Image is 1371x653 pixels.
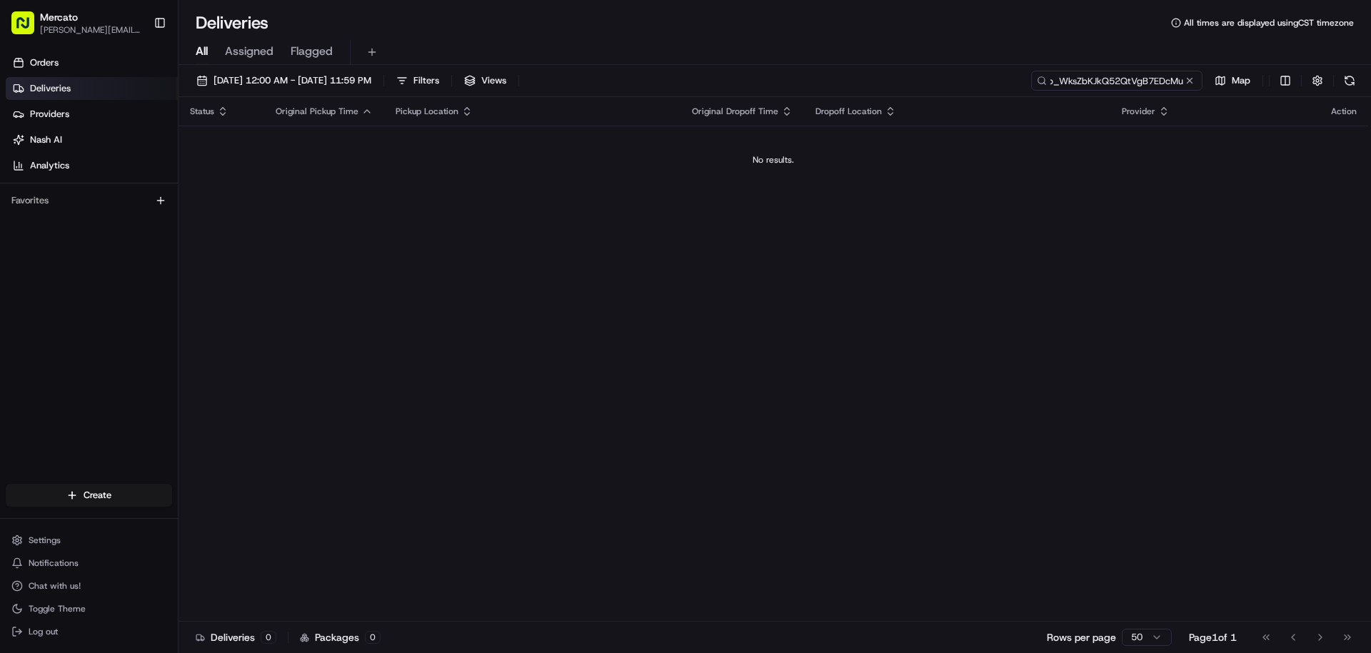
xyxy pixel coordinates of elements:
[413,74,439,87] span: Filters
[14,148,260,171] p: Welcome 👋
[29,298,109,313] span: Knowledge Base
[14,300,26,311] div: 📗
[214,74,371,87] span: [DATE] 12:00 AM - [DATE] 11:59 PM
[1031,71,1202,91] input: Type to search
[390,71,446,91] button: Filters
[121,300,132,311] div: 💻
[458,71,513,91] button: Views
[225,43,273,60] span: Assigned
[6,553,172,573] button: Notifications
[692,106,778,117] span: Original Dropoff Time
[396,106,458,117] span: Pickup Location
[190,71,378,91] button: [DATE] 12:00 AM - [DATE] 11:59 PM
[135,298,229,313] span: API Documentation
[29,535,61,546] span: Settings
[6,576,172,596] button: Chat with us!
[1189,630,1237,644] div: Page 1 of 1
[40,10,78,24] button: Mercato
[29,557,79,569] span: Notifications
[6,51,178,74] a: Orders
[6,530,172,550] button: Settings
[30,108,69,121] span: Providers
[29,580,81,592] span: Chat with us!
[6,77,178,100] a: Deliveries
[6,484,172,507] button: Create
[481,74,506,87] span: Views
[30,133,62,146] span: Nash AI
[243,232,260,249] button: Start new chat
[115,293,235,318] a: 💻API Documentation
[6,128,178,151] a: Nash AI
[1208,71,1257,91] button: Map
[101,333,173,344] a: Powered byPylon
[1047,630,1116,644] p: Rows per page
[6,6,148,40] button: Mercato[PERSON_NAME][EMAIL_ADDRESS][PERSON_NAME][DOMAIN_NAME]
[6,622,172,642] button: Log out
[300,630,381,644] div: Packages
[1184,17,1354,29] span: All times are displayed using CST timezone
[184,154,1362,166] div: No results.
[29,603,86,614] span: Toggle Theme
[6,599,172,619] button: Toggle Theme
[6,103,178,126] a: Providers
[6,189,172,212] div: Favorites
[815,106,882,117] span: Dropoff Location
[261,631,276,644] div: 0
[49,228,234,242] div: Start new chat
[196,43,208,60] span: All
[29,626,58,637] span: Log out
[190,106,214,117] span: Status
[30,159,69,172] span: Analytics
[9,293,115,318] a: 📗Knowledge Base
[142,333,173,344] span: Pylon
[49,242,181,253] div: We're available if you need us!
[1331,106,1357,117] div: Action
[196,11,268,34] h1: Deliveries
[30,56,59,69] span: Orders
[1122,106,1155,117] span: Provider
[365,631,381,644] div: 0
[84,489,111,502] span: Create
[30,82,71,95] span: Deliveries
[196,630,276,644] div: Deliveries
[1232,74,1250,87] span: Map
[6,154,178,177] a: Analytics
[14,106,43,134] img: Nash
[14,228,40,253] img: 1736555255976-a54dd68f-1ca7-489b-9aae-adbdc363a1c4
[276,106,358,117] span: Original Pickup Time
[37,183,236,198] input: Clear
[291,43,333,60] span: Flagged
[1340,71,1360,91] button: Refresh
[40,24,142,36] button: [PERSON_NAME][EMAIL_ADDRESS][PERSON_NAME][DOMAIN_NAME]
